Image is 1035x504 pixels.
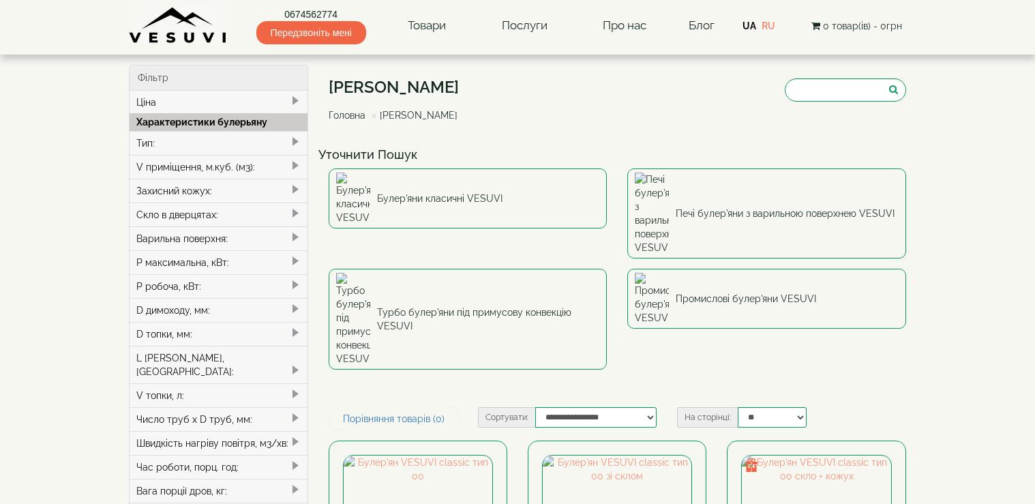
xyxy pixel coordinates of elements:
img: Завод VESUVI [129,7,228,44]
div: Тип: [130,131,307,155]
a: Промислові булер'яни VESUVI Промислові булер'яни VESUVI [627,269,906,329]
a: Булер'яни класичні VESUVI Булер'яни класичні VESUVI [329,168,607,228]
img: Печі булер'яни з варильною поверхнею VESUVI [635,173,669,254]
a: Послуги [488,10,561,42]
a: RU [762,20,775,31]
div: L [PERSON_NAME], [GEOGRAPHIC_DATA]: [130,346,307,383]
div: Захисний кожух: [130,179,307,203]
div: Вага порції дров, кг: [130,479,307,503]
div: Фільтр [130,65,307,91]
div: P максимальна, кВт: [130,250,307,274]
div: Число труб x D труб, мм: [130,407,307,431]
div: D топки, мм: [130,322,307,346]
img: Булер'яни класичні VESUVI [336,173,370,224]
h1: [PERSON_NAME] [329,78,468,96]
div: Характеристики булерьяну [130,113,307,131]
span: Передзвоніть мені [256,21,366,44]
button: 0 товар(ів) - 0грн [807,18,906,33]
img: Турбо булер'яни під примусову конвекцію VESUVI [336,273,370,366]
div: P робоча, кВт: [130,274,307,298]
a: Порівняння товарів (0) [329,407,459,430]
a: Печі булер'яни з варильною поверхнею VESUVI Печі булер'яни з варильною поверхнею VESUVI [627,168,906,258]
a: Турбо булер'яни під примусову конвекцію VESUVI Турбо булер'яни під примусову конвекцію VESUVI [329,269,607,370]
div: Час роботи, порц. год: [130,455,307,479]
div: Швидкість нагріву повітря, м3/хв: [130,431,307,455]
a: Блог [689,18,715,32]
a: Головна [329,110,365,121]
span: 0 товар(ів) - 0грн [823,20,902,31]
li: [PERSON_NAME] [368,108,457,122]
div: V топки, л: [130,383,307,407]
div: Скло в дверцятах: [130,203,307,226]
h4: Уточнити Пошук [318,148,917,162]
a: UA [742,20,756,31]
div: D димоходу, мм: [130,298,307,322]
a: Товари [394,10,460,42]
label: Сортувати: [478,407,535,428]
img: Промислові булер'яни VESUVI [635,273,669,325]
div: Ціна [130,91,307,114]
a: 0674562774 [256,8,366,21]
div: Варильна поверхня: [130,226,307,250]
img: gift [745,458,758,472]
a: Про нас [589,10,660,42]
div: V приміщення, м.куб. (м3): [130,155,307,179]
label: На сторінці: [677,407,738,428]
